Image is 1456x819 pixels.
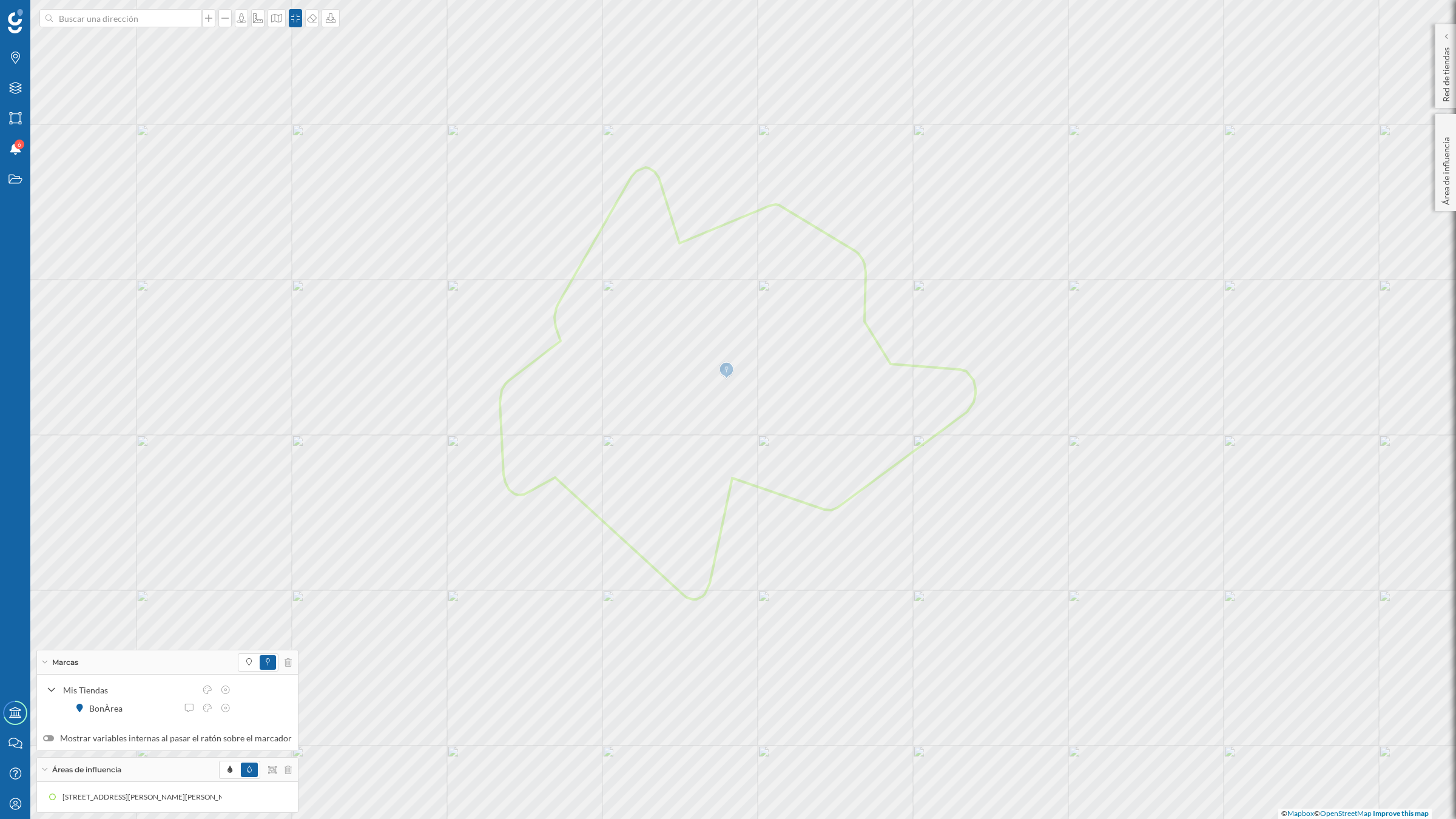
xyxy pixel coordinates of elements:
div: © © [1278,809,1432,819]
span: Marcas [52,657,78,668]
img: Geoblink Logo [8,9,23,33]
div: BonÀrea [89,702,129,715]
div: Mis Tiendas [63,684,195,696]
a: Mapbox [1287,809,1314,818]
a: Improve this map [1373,809,1429,818]
p: Red de tiendas [1440,42,1452,102]
span: Áreas de influencia [52,764,121,775]
p: Área de influencia [1440,132,1452,205]
span: 6 [18,138,21,150]
div: [STREET_ADDRESS][PERSON_NAME][PERSON_NAME] (5 min Andando) [58,791,298,803]
label: Mostrar variables internas al pasar el ratón sobre el marcador [43,732,292,744]
a: OpenStreetMap [1320,809,1372,818]
span: Soporte [24,8,67,19]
